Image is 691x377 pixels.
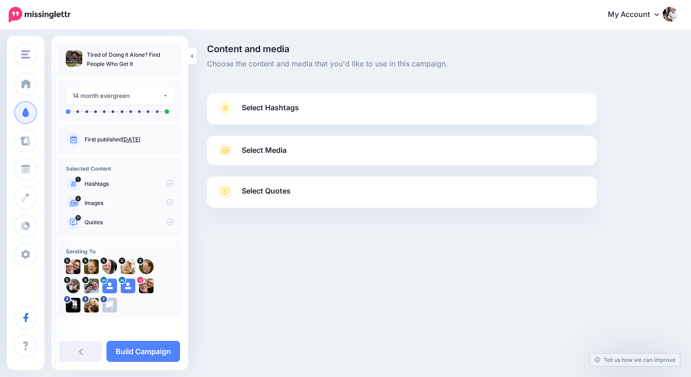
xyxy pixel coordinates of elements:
img: 84702798_579370612644419_4516628711310622720_n-bsa127373.png [102,298,117,312]
a: My Account [599,4,677,26]
h4: Sending To [66,248,174,255]
a: Select Hashtags [216,101,588,124]
span: Content and media [207,44,597,54]
img: user_default_image.png [102,279,117,293]
img: 83926991_106908954202900_1723060958403756032_n-bsa70528.jpg [84,298,99,312]
a: Tell us how we can improve [590,354,680,366]
span: 17 [75,215,81,221]
button: 14 month evergreen [66,87,174,105]
p: Quotes [85,218,174,226]
p: Tired of Doing It Alone? Find People Who Get It [87,50,174,69]
img: picture-bsa68734.png [66,298,80,312]
span: Select Media [242,144,287,156]
img: user_default_image.png [121,279,135,293]
p: First published [85,135,174,144]
h4: Selected Content [66,165,174,172]
p: Hashtags [85,180,174,188]
span: 1 [75,177,81,182]
a: Select Quotes [216,184,588,208]
img: lZOgZTah-14609.png [102,259,117,274]
span: Choose the content and media that you'd like to use in this campaign. [207,58,597,70]
span: Select Quotes [242,185,291,197]
img: hVs11W9V-14611.jpg [139,259,154,274]
span: Select Hashtags [242,102,299,114]
div: 14 month evergreen [73,91,163,101]
img: qPl3uliB-14607.jpg [66,279,80,293]
span: 4 [75,196,81,201]
img: xq-f9NJW-14608.jpg [84,259,99,274]
img: YtlYOdru-14610.jpg [121,259,135,274]
img: -AKvkOFX-14606.jpg [66,259,80,274]
a: [DATE] [122,136,140,143]
p: Images [85,199,174,207]
img: menu.png [21,50,30,59]
img: 8016e476cb131045fb831ebb6dd4ad03_thumb.jpg [66,50,82,67]
img: Missinglettr [9,7,70,22]
a: Select Media [216,143,588,158]
img: 173625679_273566767754180_1705335797951298967_n-bsa149549.jpg [139,279,154,293]
img: js49R7GQ-82240.jpg [84,279,99,293]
